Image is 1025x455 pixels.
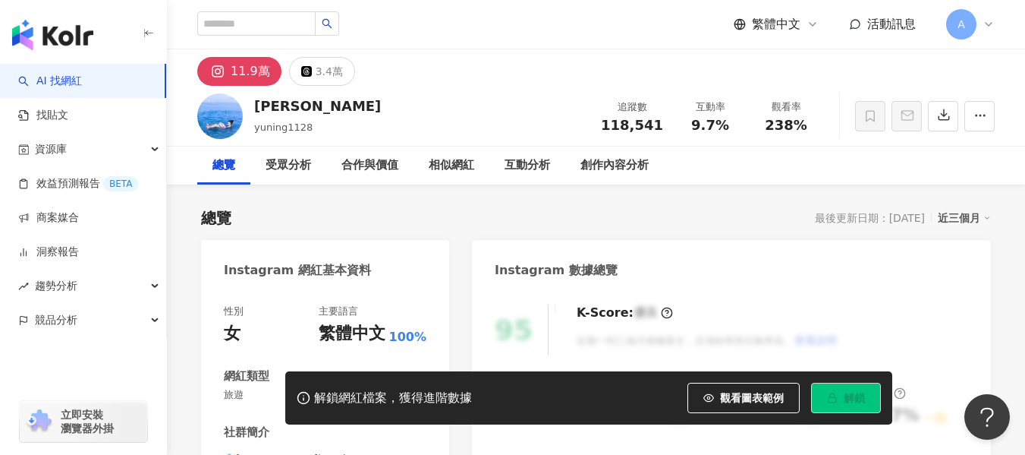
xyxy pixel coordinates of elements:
[867,17,916,31] span: 活動訊息
[429,156,474,175] div: 相似網紅
[35,132,67,166] span: 資源庫
[24,409,54,434] img: chrome extension
[495,262,618,279] div: Instagram 數據總覽
[212,156,235,175] div: 總覽
[577,305,673,321] div: K-Score :
[316,61,343,82] div: 3.4萬
[957,16,965,33] span: A
[811,383,881,413] button: 解鎖
[601,100,663,115] div: 追蹤數
[224,305,244,318] div: 性別
[266,156,311,175] div: 受眾分析
[691,118,729,133] span: 9.7%
[341,156,398,175] div: 合作與價值
[18,245,79,260] a: 洞察報告
[389,329,426,346] span: 100%
[687,383,800,413] button: 觀看圖表範例
[319,322,385,346] div: 繁體中文
[254,122,313,133] span: yuning1128
[18,210,79,226] a: 商案媒合
[254,96,381,115] div: [PERSON_NAME]
[197,93,243,139] img: KOL Avatar
[757,100,815,115] div: 觀看率
[18,108,68,123] a: 找貼文
[765,118,807,133] span: 238%
[681,100,739,115] div: 互動率
[12,20,93,50] img: logo
[322,18,332,29] span: search
[815,212,925,224] div: 最後更新日期：[DATE]
[197,57,281,86] button: 11.9萬
[720,392,784,404] span: 觀看圖表範例
[18,74,82,89] a: searchAI 找網紅
[319,305,358,318] div: 主要語言
[35,303,77,337] span: 競品分析
[18,176,138,191] a: 效益預測報告BETA
[201,207,231,229] div: 總覽
[601,117,663,133] span: 118,541
[938,208,991,228] div: 近三個月
[18,281,29,292] span: rise
[61,408,114,435] span: 立即安裝 瀏覽器外掛
[35,269,77,303] span: 趨勢分析
[314,390,472,406] div: 解鎖網紅檔案，獲得進階數據
[505,156,550,175] div: 互動分析
[752,16,800,33] span: 繁體中文
[224,425,269,441] div: 社群簡介
[224,368,269,384] div: 網紅類型
[20,401,147,442] a: chrome extension立即安裝 瀏覽器外掛
[289,57,355,86] button: 3.4萬
[224,262,371,279] div: Instagram 網紅基本資料
[580,156,649,175] div: 創作內容分析
[224,322,241,346] div: 女
[231,61,270,82] div: 11.9萬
